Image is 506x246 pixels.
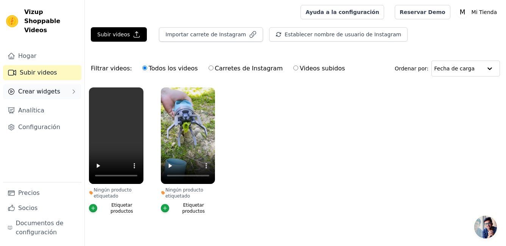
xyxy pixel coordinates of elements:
p: Mi Tienda [469,5,500,19]
button: Crear widgets [3,84,81,99]
a: Documentos de configuración [3,216,81,240]
img: Vizup [6,15,18,27]
div: Etiquetar productos [172,202,215,214]
span: Crear widgets [18,87,60,96]
font: Socios [18,204,37,213]
font: Carretes de Instagram [215,65,283,72]
font: Subir videos [97,31,130,38]
a: Ayuda a la configuración [300,5,384,19]
font: Ningún producto etiquetado [165,187,215,199]
a: Configuración [3,120,81,135]
font: Subir videos [20,68,57,77]
a: Reservar Demo [395,5,450,19]
span: Vizup Shoppable Videos [24,8,78,35]
a: Analítica [3,103,81,118]
button: Subir videos [91,27,147,42]
font: Todos los videos [149,65,198,72]
button: M Mi Tienda [456,5,500,19]
font: Analítica [18,106,44,115]
input: Todos los videos [142,65,147,70]
font: Videos subidos [300,65,345,72]
font: Filtrar videos: [91,64,132,73]
div: Etiquetar productos [100,202,143,214]
div: Chat abierto [474,216,497,238]
a: Hogar [3,48,81,64]
input: Videos subidos [293,65,298,70]
input: Carretes de Instagram [209,65,213,70]
text: M [459,8,465,16]
button: Importar carrete de Instagram [159,27,263,42]
font: Hogar [18,51,36,61]
font: Ordenar por: [395,65,428,72]
font: Documentos de configuración [16,219,77,237]
font: Precios [18,188,40,198]
button: Etiquetar productos [161,202,215,214]
a: Precios [3,185,81,201]
font: Configuración [18,123,60,132]
a: Socios [3,201,81,216]
button: Etiquetar productos [89,202,143,214]
font: Establecer nombre de usuario de Instagram [285,31,401,38]
a: Subir videos [3,65,81,80]
font: Ningún producto etiquetado [93,187,143,199]
button: Establecer nombre de usuario de Instagram [269,27,408,42]
font: Importar carrete de Instagram [165,31,246,38]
